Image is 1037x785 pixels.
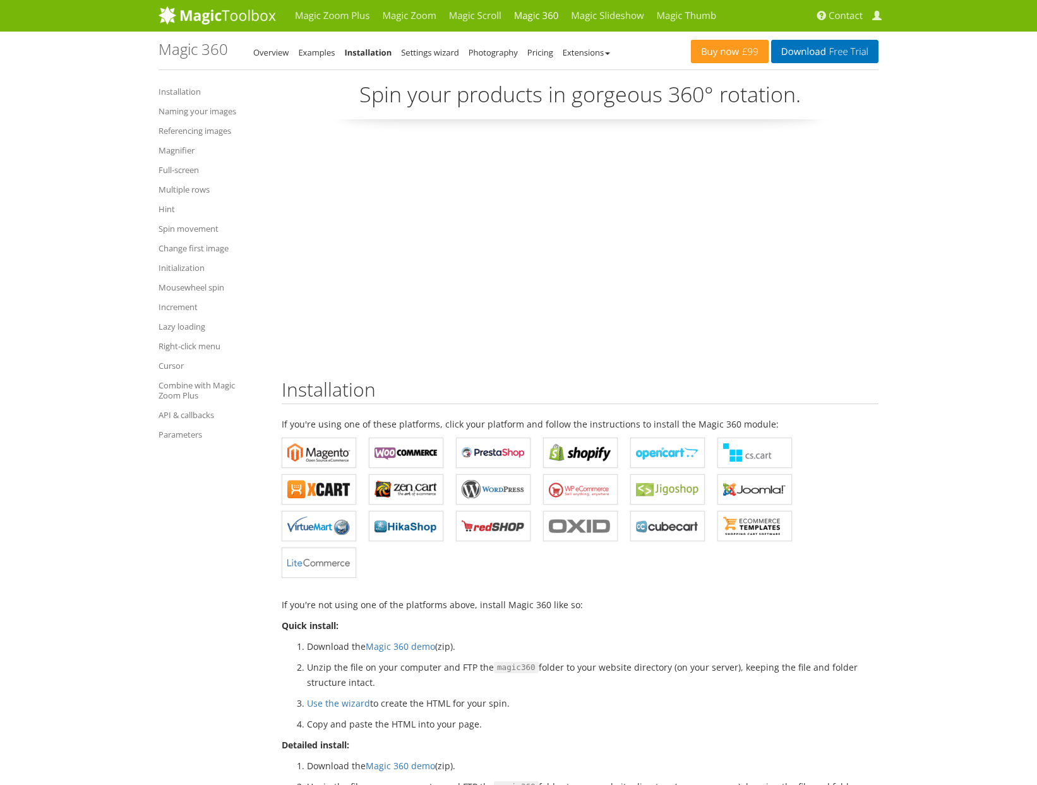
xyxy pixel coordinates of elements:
a: Right-click menu [159,339,263,354]
span: £99 [739,47,758,57]
b: Magic 360 for LiteCommerce [287,553,351,572]
li: to create the HTML for your spin. [307,696,878,710]
span: Contact [829,9,863,22]
a: Lazy loading [159,319,263,334]
a: Magic 360 for Joomla [717,474,792,505]
a: Extensions [563,47,610,58]
b: Magic 360 for redSHOP [462,517,525,536]
a: Overview [253,47,289,58]
a: Magic 360 for WordPress [456,474,530,505]
a: Magic 360 for Shopify [543,438,618,468]
b: Magic 360 for HikaShop [375,517,438,536]
b: Magic 360 for WooCommerce [375,443,438,462]
a: Referencing images [159,123,263,138]
a: Magic 360 for ecommerce Templates [717,511,792,541]
a: Magic 360 for WooCommerce [369,438,443,468]
a: Magic 360 demo [366,640,435,652]
b: Magic 360 for Joomla [723,480,786,499]
b: Magic 360 for VirtueMart [287,517,351,536]
a: Increment [159,299,263,315]
li: Download the (zip). [307,639,878,654]
a: Installation [159,84,263,99]
a: Magic 360 for PrestaShop [456,438,530,468]
b: Magic 360 for Zen Cart [375,480,438,499]
a: Naming your images [159,104,263,119]
p: Spin your products in gorgeous 360° rotation. [282,80,878,119]
span: Free Trial [826,47,868,57]
a: Installation [344,47,392,58]
a: Magic 360 for redSHOP [456,511,530,541]
p: If you're using one of these platforms, click your platform and follow the instructions to instal... [282,417,878,431]
b: Magic 360 for PrestaShop [462,443,525,462]
a: Settings wizard [401,47,459,58]
a: Magic 360 for Magento [282,438,356,468]
a: Multiple rows [159,182,263,197]
a: Magic 360 demo [366,760,435,772]
a: Magic 360 for VirtueMart [282,511,356,541]
b: Magic 360 for WP e-Commerce [549,480,612,499]
span: magic360 [494,662,539,673]
a: Magic 360 for LiteCommerce [282,548,356,578]
a: Cursor [159,358,263,373]
li: Unzip the file on your computer and FTP the folder to your website directory (on your server), ke... [307,660,878,690]
a: Magic 360 for OpenCart [630,438,705,468]
a: DownloadFree Trial [771,40,878,63]
a: Magic 360 for CS-Cart [717,438,792,468]
a: Magic 360 for WP e-Commerce [543,474,618,505]
b: Magic 360 for CS-Cart [723,443,786,462]
a: Parameters [159,427,263,442]
a: Full-screen [159,162,263,177]
a: Pricing [527,47,553,58]
a: Combine with Magic Zoom Plus [159,378,263,403]
b: Magic 360 for Magento [287,443,351,462]
a: Magic 360 for OXID [543,511,618,541]
b: Magic 360 for Jigoshop [636,480,699,499]
a: Hint [159,201,263,217]
a: Magic 360 for Zen Cart [369,474,443,505]
a: Magic 360 for CubeCart [630,511,705,541]
a: Magic 360 for X-Cart [282,474,356,505]
a: Buy now£99 [691,40,769,63]
b: Magic 360 for ecommerce Templates [723,517,786,536]
b: Magic 360 for OpenCart [636,443,699,462]
a: Spin movement [159,221,263,236]
a: Initialization [159,260,263,275]
a: Magnifier [159,143,263,158]
a: Examples [298,47,335,58]
h2: Installation [282,379,878,404]
a: API & callbacks [159,407,263,422]
a: Change first image [159,241,263,256]
img: MagicToolbox.com - Image tools for your website [159,6,276,25]
strong: Detailed install: [282,739,349,751]
h1: Magic 360 [159,41,228,57]
a: Magic 360 for HikaShop [369,511,443,541]
a: Mousewheel spin [159,280,263,295]
a: Magic 360 for Jigoshop [630,474,705,505]
strong: Quick install: [282,620,339,632]
p: If you're not using one of the platforms above, install Magic 360 like so: [282,597,878,612]
li: Download the (zip). [307,758,878,773]
b: Magic 360 for X-Cart [287,480,351,499]
a: Photography [469,47,518,58]
b: Magic 360 for CubeCart [636,517,699,536]
b: Magic 360 for Shopify [549,443,612,462]
b: Magic 360 for OXID [549,517,612,536]
li: Copy and paste the HTML into your page. [307,717,878,731]
a: Use the wizard [307,697,370,709]
b: Magic 360 for WordPress [462,480,525,499]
